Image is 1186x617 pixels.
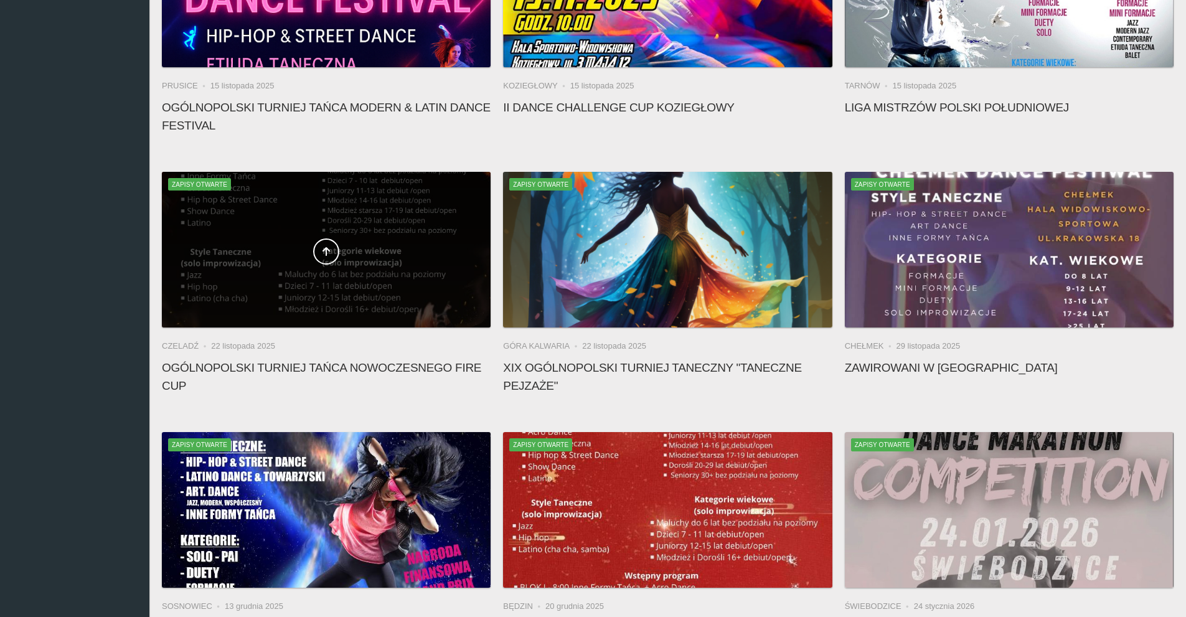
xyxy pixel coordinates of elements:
[162,340,211,352] li: Czeladź
[162,600,225,613] li: Sosnowiec
[503,80,570,92] li: Koziegłowy
[503,432,832,588] a: Ogólnopolski Turniej Tańca Nowoczesnego CHRISTMAS CUPZapisy otwarte
[892,80,956,92] li: 15 listopada 2025
[503,98,832,116] h4: II Dance Challenge Cup KOZIEGŁOWY
[845,172,1174,327] img: Zawirowani w Tańcu
[225,600,283,613] li: 13 grudnia 2025
[545,600,604,613] li: 20 grudnia 2025
[503,172,832,327] img: XIX Ogólnopolski Turniej Taneczny "Taneczne Pejzaże"
[509,178,572,191] span: Zapisy otwarte
[851,178,914,191] span: Zapisy otwarte
[162,359,491,395] h4: Ogólnopolski Turniej Tańca Nowoczesnego FIRE CUP
[509,438,572,451] span: Zapisy otwarte
[503,340,582,352] li: Góra Kalwaria
[582,340,646,352] li: 22 listopada 2025
[162,80,210,92] li: Prusice
[845,359,1174,377] h4: Zawirowani w [GEOGRAPHIC_DATA]
[897,340,961,352] li: 29 listopada 2025
[845,98,1174,116] h4: Liga Mistrzów Polski Południowej
[211,340,275,352] li: 22 listopada 2025
[162,432,491,588] img: IX Ogólnopolski Taneczny Festiwal Asów
[162,172,491,327] a: Ogólnopolski Turniej Tańca Nowoczesnego FIRE CUPZapisy otwarte
[845,432,1174,588] a: Dance Marathon Competition IVZapisy otwarte
[503,172,832,327] a: XIX Ogólnopolski Turniej Taneczny "Taneczne Pejzaże"Zapisy otwarte
[503,600,545,613] li: Będzin
[845,432,1174,588] img: Dance Marathon Competition IV
[845,600,914,613] li: Świebodzice
[570,80,634,92] li: 15 listopada 2025
[851,438,914,451] span: Zapisy otwarte
[162,98,491,134] h4: Ogólnopolski Turniej Tańca MODERN & LATIN DANCE FESTIVAL
[845,172,1174,327] a: Zawirowani w TańcuZapisy otwarte
[162,432,491,588] a: IX Ogólnopolski Taneczny Festiwal AsówZapisy otwarte
[845,80,893,92] li: Tarnów
[503,359,832,395] h4: XIX Ogólnopolski Turniej Taneczny "Taneczne Pejzaże"
[210,80,275,92] li: 15 listopada 2025
[168,178,231,191] span: Zapisy otwarte
[914,600,975,613] li: 24 stycznia 2026
[503,432,832,588] img: Ogólnopolski Turniej Tańca Nowoczesnego CHRISTMAS CUP
[845,340,897,352] li: Chełmek
[168,438,231,451] span: Zapisy otwarte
